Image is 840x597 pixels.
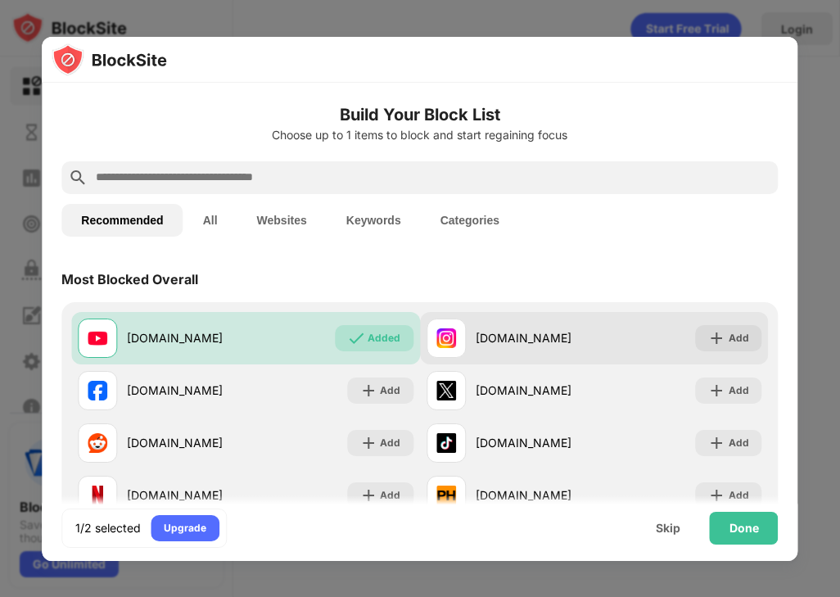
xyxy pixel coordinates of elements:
[729,435,749,451] div: Add
[368,330,400,346] div: Added
[88,328,107,348] img: favicons
[729,487,749,504] div: Add
[421,204,519,237] button: Categories
[476,382,594,399] div: [DOMAIN_NAME]
[164,520,206,536] div: Upgrade
[88,433,107,453] img: favicons
[237,204,327,237] button: Websites
[380,487,400,504] div: Add
[436,486,456,505] img: favicons
[183,204,237,237] button: All
[52,43,167,76] img: logo-blocksite.svg
[476,486,594,504] div: [DOMAIN_NAME]
[127,434,246,451] div: [DOMAIN_NAME]
[380,382,400,399] div: Add
[327,204,421,237] button: Keywords
[476,434,594,451] div: [DOMAIN_NAME]
[127,486,246,504] div: [DOMAIN_NAME]
[127,382,246,399] div: [DOMAIN_NAME]
[729,330,749,346] div: Add
[75,520,141,536] div: 1/2 selected
[476,329,594,346] div: [DOMAIN_NAME]
[88,486,107,505] img: favicons
[61,102,778,127] h6: Build Your Block List
[656,522,680,535] div: Skip
[436,381,456,400] img: favicons
[729,522,759,535] div: Done
[380,435,400,451] div: Add
[61,129,778,142] div: Choose up to 1 items to block and start regaining focus
[729,382,749,399] div: Add
[436,328,456,348] img: favicons
[68,168,88,188] img: search.svg
[127,329,246,346] div: [DOMAIN_NAME]
[61,271,198,287] div: Most Blocked Overall
[436,433,456,453] img: favicons
[61,204,183,237] button: Recommended
[88,381,107,400] img: favicons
